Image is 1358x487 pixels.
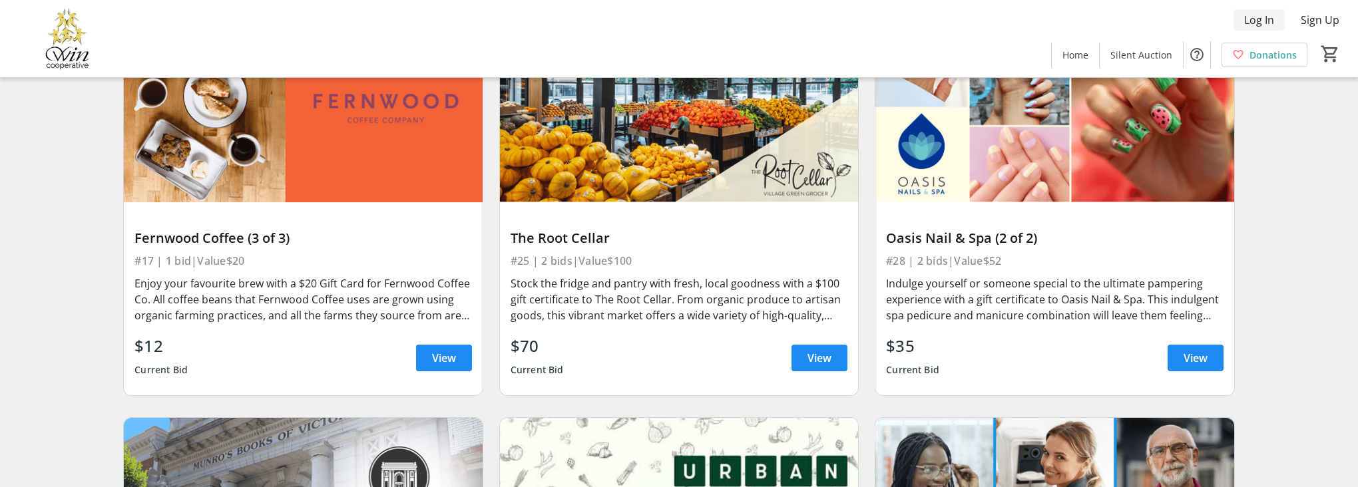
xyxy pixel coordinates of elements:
img: Victoria Women In Need Community Cooperative's Logo [8,5,126,72]
button: Help [1184,41,1210,68]
div: #28 | 2 bids | Value $52 [886,251,1223,270]
img: Oasis Nail & Spa (2 of 2) [875,1,1234,202]
img: Fernwood Coffee (3 of 3) [124,1,482,202]
div: Oasis Nail & Spa (2 of 2) [886,230,1223,246]
span: Silent Auction [1110,48,1172,62]
span: Home [1062,48,1088,62]
span: Donations [1249,48,1297,62]
div: Stock the fridge and pantry with fresh, local goodness with a $100 gift certificate to The Root C... [511,275,847,323]
div: $70 [511,334,564,358]
a: Donations [1222,43,1307,67]
button: Log In [1234,9,1285,31]
div: The Root Cellar [511,230,847,246]
div: $12 [134,334,188,358]
span: Log In [1244,12,1274,28]
a: View [792,345,847,371]
div: Fernwood Coffee (3 of 3) [134,230,471,246]
div: Enjoy your favourite brew with a $20 Gift Card for Fernwood Coffee Co. All coffee beans that Fern... [134,275,471,323]
div: Current Bid [134,358,188,382]
a: Home [1052,43,1099,67]
div: $35 [886,334,939,358]
span: View [432,350,456,366]
a: View [1168,345,1224,371]
div: #25 | 2 bids | Value $100 [511,251,847,270]
div: #17 | 1 bid | Value $20 [134,251,471,270]
span: View [807,350,831,366]
div: Indulge yourself or someone special to the ultimate pampering experience with a gift certificate ... [886,275,1223,323]
div: Current Bid [511,358,564,382]
button: Cart [1318,42,1342,66]
div: Current Bid [886,358,939,382]
span: Sign Up [1301,12,1339,28]
span: View [1184,350,1208,366]
a: Silent Auction [1100,43,1183,67]
button: Sign Up [1290,9,1350,31]
img: The Root Cellar [500,1,858,202]
a: View [416,345,472,371]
